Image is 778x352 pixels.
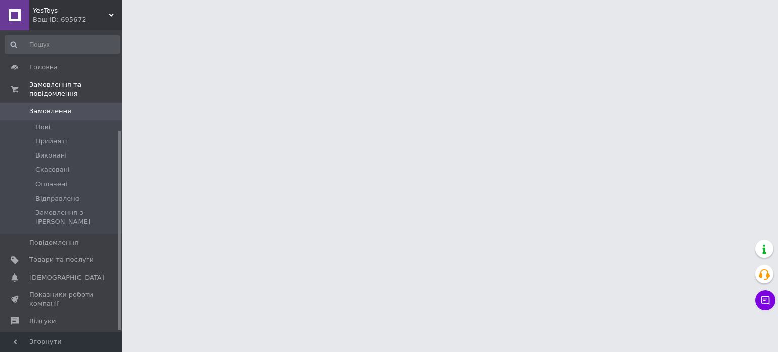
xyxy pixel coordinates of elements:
input: Пошук [5,35,120,54]
span: Замовлення та повідомлення [29,80,122,98]
span: Замовлення з [PERSON_NAME] [35,208,119,226]
span: Відправлено [35,194,80,203]
button: Чат з покупцем [755,290,775,310]
span: YesToys [33,6,109,15]
span: Товари та послуги [29,255,94,264]
span: Замовлення [29,107,71,116]
span: [DEMOGRAPHIC_DATA] [29,273,104,282]
span: Відгуки [29,317,56,326]
span: Головна [29,63,58,72]
span: Нові [35,123,50,132]
span: Виконані [35,151,67,160]
span: Прийняті [35,137,67,146]
span: Повідомлення [29,238,79,247]
div: Ваш ID: 695672 [33,15,122,24]
span: Скасовані [35,165,70,174]
span: Оплачені [35,180,67,189]
span: Показники роботи компанії [29,290,94,308]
